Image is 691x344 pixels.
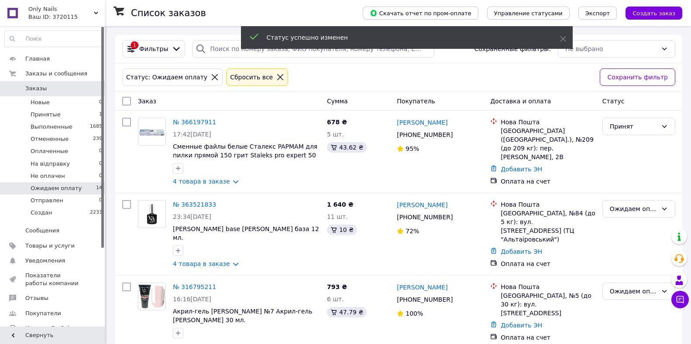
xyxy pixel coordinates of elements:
button: Управление статусами [487,7,570,20]
span: Управление статусами [494,10,563,17]
span: Покупатель [397,98,435,105]
span: Показатели работы компании [25,272,81,287]
input: Поиск [5,31,103,47]
button: Чат с покупателем [671,291,689,308]
a: [PERSON_NAME] [397,283,447,292]
span: Уведомления [25,257,65,265]
a: Создать заказ [617,9,682,16]
span: 0 [99,147,102,155]
span: Доставка и оплата [490,98,551,105]
span: [PHONE_NUMBER] [397,296,453,303]
span: Скачать отчет по пром-оплате [370,9,471,17]
span: Экспорт [585,10,610,17]
span: Сообщения [25,227,59,235]
span: 1685 [90,123,102,131]
span: 17:42[DATE] [173,131,211,138]
h1: Список заказов [131,8,206,18]
span: Каталог ProSale [25,324,72,332]
span: Товары и услуги [25,242,75,250]
span: Заказы [25,85,47,92]
span: Отправлен [31,197,63,204]
div: Нова Пошта [501,118,595,126]
div: Статус успешно изменен [267,33,538,42]
div: 43.62 ₴ [327,142,367,153]
button: Скачать отчет по пром-оплате [363,7,478,20]
span: 0 [99,172,102,180]
span: 14 [96,184,102,192]
span: Принятые [31,111,61,119]
span: Не оплачен [31,172,65,180]
a: Сменные файлы белые Сталекс PAPMAM для пилки прямой 150 грит Staleks pro expert 50 ШТ DFCE-22-150 [173,143,317,167]
span: 0 [99,160,102,168]
a: Добавить ЭН [501,322,542,329]
div: Не выбрано [565,44,657,54]
a: № 366197911 [173,119,216,126]
div: 10 ₴ [327,225,357,235]
div: 47.79 ₴ [327,307,367,317]
span: Покупатели [25,310,61,317]
a: [PERSON_NAME] base [PERSON_NAME] база 12 мл. [173,225,319,241]
a: Фото товару [138,118,166,146]
span: Главная [25,55,50,63]
div: [GEOGRAPHIC_DATA], №5 (до 30 кг): вул. [STREET_ADDRESS] [501,291,595,317]
div: Оплата на счет [501,333,595,342]
img: Фото товару [138,204,165,225]
span: 11 шт. [327,213,348,220]
button: Сохранить фильтр [600,68,675,86]
span: 16:16[DATE] [173,296,211,303]
div: Оплата на счет [501,259,595,268]
span: 23:34[DATE] [173,213,211,220]
span: Отмененные [31,135,69,143]
div: Статус: Ожидаем оплату [124,72,209,82]
span: 678 ₴ [327,119,347,126]
a: Добавить ЭН [501,248,542,255]
div: Принят [610,122,657,131]
div: Оплата на счет [501,177,595,186]
span: Выполненные [31,123,72,131]
button: Экспорт [578,7,617,20]
div: Ожидаем оплату [610,286,657,296]
a: Акрил-гель [PERSON_NAME] №7 Акрил-гель [PERSON_NAME] 30 мл. [173,308,312,324]
a: [PERSON_NAME] [397,201,447,209]
span: 95% [406,145,419,152]
img: Фото товару [138,118,165,145]
span: 1 [99,111,102,119]
span: 793 ₴ [327,283,347,290]
img: Фото товару [138,285,165,309]
span: Оплаченные [31,147,68,155]
span: 72% [406,228,419,235]
span: 0 [99,99,102,106]
span: Статус [602,98,625,105]
a: [PERSON_NAME] [397,118,447,127]
a: Фото товару [138,200,166,228]
span: 239 [93,135,102,143]
a: 4 товара в заказе [173,178,230,185]
span: На відправку [31,160,70,168]
span: [PHONE_NUMBER] [397,131,453,138]
span: 5 шт. [327,131,344,138]
div: Сбросить все [228,72,275,82]
span: Only Nails [28,5,94,13]
a: № 316795211 [173,283,216,290]
span: 0 [99,197,102,204]
div: [GEOGRAPHIC_DATA], №84 (до 5 кг): вул. [STREET_ADDRESS] (ТЦ "Альтаіровський") [501,209,595,244]
span: Создан [31,209,52,217]
a: Фото товару [138,283,166,310]
div: [GEOGRAPHIC_DATA] ([GEOGRAPHIC_DATA].), №209 (до 209 кг): пер. [PERSON_NAME], 2В [501,126,595,161]
button: Создать заказ [626,7,682,20]
div: Ваш ID: 3720115 [28,13,105,21]
span: Создать заказ [633,10,675,17]
span: [PHONE_NUMBER] [397,214,453,221]
span: 6 шт. [327,296,344,303]
span: Сохранить фильтр [607,72,668,82]
span: Новые [31,99,50,106]
span: 100% [406,310,423,317]
a: 4 товара в заказе [173,260,230,267]
span: Заказы и сообщения [25,70,87,78]
span: Сумма [327,98,348,105]
div: Ожидаем оплату [610,204,657,214]
a: Добавить ЭН [501,166,542,173]
span: 1 640 ₴ [327,201,354,208]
